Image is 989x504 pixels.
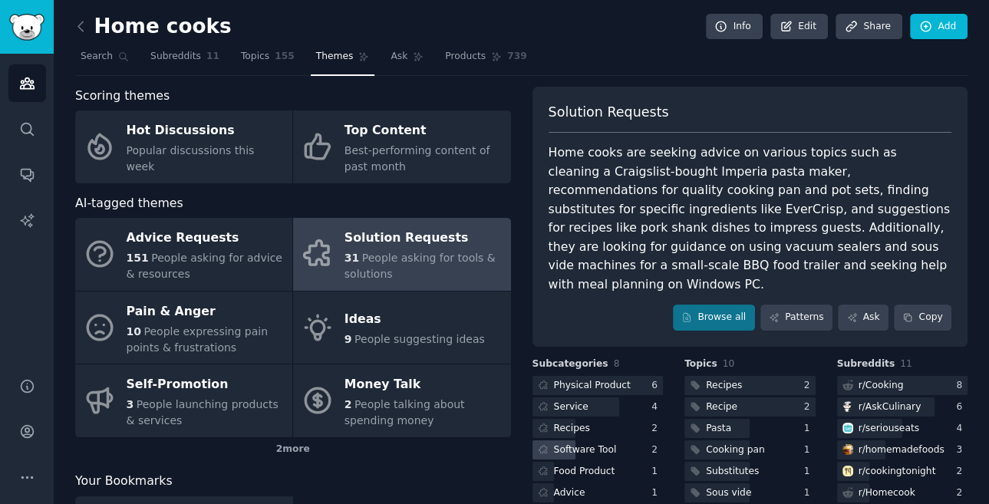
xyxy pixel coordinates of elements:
[391,50,407,64] span: Ask
[311,44,375,76] a: Themes
[345,144,490,173] span: Best-performing content of past month
[293,218,510,291] a: Solution Requests31People asking for tools & solutions
[75,218,292,291] a: Advice Requests151People asking for advice & resources
[651,400,663,414] div: 4
[127,373,285,397] div: Self-Promotion
[706,443,765,457] div: Cooking pan
[859,486,915,500] div: r/ Homecook
[684,462,816,481] a: Substitutes1
[293,110,510,183] a: Top ContentBest-performing content of past month
[440,44,532,76] a: Products739
[894,305,951,331] button: Copy
[804,422,816,436] div: 1
[532,376,664,395] a: Physical Product6
[837,483,968,502] a: r/Homecook2
[127,325,268,354] span: People expressing pain points & frustrations
[81,50,113,64] span: Search
[345,252,359,264] span: 31
[900,358,912,369] span: 11
[345,333,352,345] span: 9
[706,14,763,40] a: Info
[532,483,664,502] a: Advice1
[842,401,853,412] img: AskCulinary
[75,87,170,106] span: Scoring themes
[842,423,853,433] img: seriouseats
[837,419,968,438] a: seriouseatsr/seriouseats4
[684,483,816,502] a: Sous vide1
[127,325,141,338] span: 10
[837,376,968,395] a: r/Cooking8
[956,379,968,393] div: 8
[532,462,664,481] a: Food Product1
[859,379,904,393] div: r/ Cooking
[614,358,620,369] span: 8
[345,119,503,143] div: Top Content
[651,486,663,500] div: 1
[723,358,735,369] span: 10
[9,14,45,41] img: GummySearch logo
[345,373,503,397] div: Money Talk
[706,379,742,393] div: Recipes
[684,397,816,417] a: Recipe2
[532,357,608,371] span: Subcategories
[859,443,944,457] div: r/ homemadefoods
[684,419,816,438] a: Pasta1
[956,443,968,457] div: 3
[549,143,952,294] div: Home cooks are seeking advice on various topics such as cleaning a Craigslist-bought Imperia past...
[837,397,968,417] a: AskCulinaryr/AskCulinary6
[345,308,485,332] div: Ideas
[859,400,921,414] div: r/ AskCulinary
[345,398,352,410] span: 2
[956,465,968,479] div: 2
[75,292,292,364] a: Pain & Anger10People expressing pain points & frustrations
[836,14,902,40] a: Share
[651,443,663,457] div: 2
[150,50,201,64] span: Subreddits
[684,440,816,460] a: Cooking pan1
[554,465,615,479] div: Food Product
[75,194,183,213] span: AI-tagged themes
[706,400,737,414] div: Recipe
[127,398,134,410] span: 3
[345,398,465,427] span: People talking about spending money
[804,443,816,457] div: 1
[75,364,292,437] a: Self-Promotion3People launching products & services
[554,443,617,457] div: Software Tool
[706,486,751,500] div: Sous vide
[554,486,585,500] div: Advice
[554,400,588,414] div: Service
[75,44,134,76] a: Search
[651,422,663,436] div: 2
[673,305,755,331] a: Browse all
[127,398,279,427] span: People launching products & services
[127,226,285,251] div: Advice Requests
[275,50,295,64] span: 155
[549,103,669,122] span: Solution Requests
[445,50,486,64] span: Products
[684,376,816,395] a: Recipes2
[956,422,968,436] div: 4
[804,486,816,500] div: 1
[859,422,919,436] div: r/ seriouseats
[127,144,255,173] span: Popular discussions this week
[345,252,496,280] span: People asking for tools & solutions
[842,466,853,476] img: cookingtonight
[837,462,968,481] a: cookingtonightr/cookingtonight2
[837,357,895,371] span: Subreddits
[236,44,300,76] a: Topics155
[354,333,485,345] span: People suggesting ideas
[532,440,664,460] a: Software Tool2
[127,252,282,280] span: People asking for advice & resources
[507,50,527,64] span: 739
[804,400,816,414] div: 2
[910,14,968,40] a: Add
[859,465,936,479] div: r/ cookingtonight
[293,364,510,437] a: Money Talk2People talking about spending money
[145,44,225,76] a: Subreddits11
[554,422,590,436] div: Recipes
[838,305,888,331] a: Ask
[293,292,510,364] a: Ideas9People suggesting ideas
[760,305,832,331] a: Patterns
[385,44,429,76] a: Ask
[75,15,232,39] h2: Home cooks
